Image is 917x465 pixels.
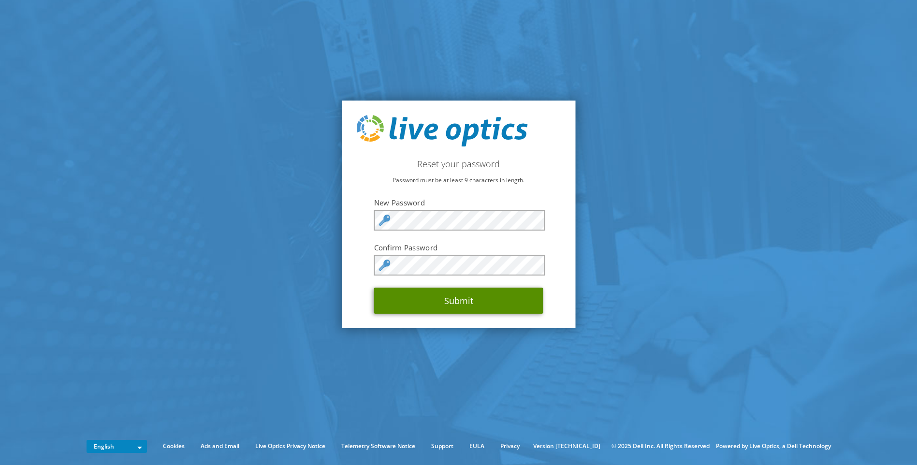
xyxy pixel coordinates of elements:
li: © 2025 Dell Inc. All Rights Reserved [607,441,714,451]
p: Password must be at least 9 characters in length. [356,175,561,186]
a: Cookies [156,441,192,451]
label: New Password [374,198,543,207]
button: Submit [374,288,543,314]
li: Powered by Live Optics, a Dell Technology [716,441,831,451]
a: Privacy [493,441,527,451]
a: Ads and Email [193,441,247,451]
a: Support [424,441,461,451]
a: Telemetry Software Notice [334,441,422,451]
h2: Reset your password [356,159,561,169]
label: Confirm Password [374,243,543,252]
a: Live Optics Privacy Notice [248,441,333,451]
li: Version [TECHNICAL_ID] [528,441,605,451]
img: live_optics_svg.svg [356,115,527,147]
a: EULA [462,441,492,451]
